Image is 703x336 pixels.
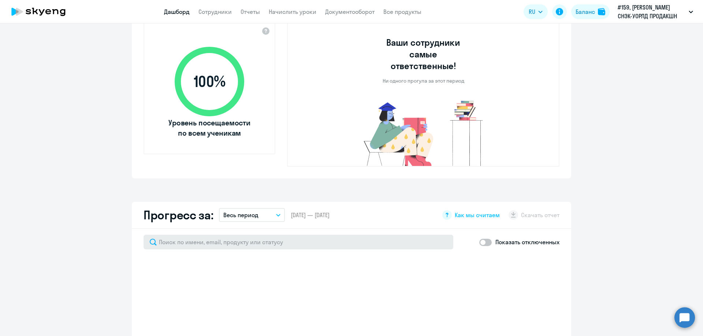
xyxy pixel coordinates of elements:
button: Весь период [219,208,285,222]
a: Документооборот [325,8,375,15]
a: Сотрудники [198,8,232,15]
button: Балансbalance [571,4,610,19]
a: Отчеты [241,8,260,15]
input: Поиск по имени, email, продукту или статусу [144,235,453,249]
div: Баланс [576,7,595,16]
span: 100 % [167,73,252,90]
img: no-truants [350,99,497,166]
img: balance [598,8,605,15]
h2: Прогресс за: [144,208,213,222]
span: Уровень посещаемости по всем ученикам [167,118,252,138]
p: Весь период [223,211,258,219]
a: Все продукты [383,8,421,15]
span: [DATE] — [DATE] [291,211,330,219]
button: RU [524,4,548,19]
h3: Ваши сотрудники самые ответственные! [376,37,470,72]
button: #159, [PERSON_NAME] СНЭК-УОРЛД ПРОДАКШН КИРИШИ, ООО [614,3,697,20]
p: Ни одного прогула за этот период [383,78,464,84]
p: Показать отключенных [495,238,559,246]
p: #159, [PERSON_NAME] СНЭК-УОРЛД ПРОДАКШН КИРИШИ, ООО [618,3,686,20]
span: Как мы считаем [455,211,500,219]
a: Начислить уроки [269,8,316,15]
span: RU [529,7,535,16]
a: Дашборд [164,8,190,15]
